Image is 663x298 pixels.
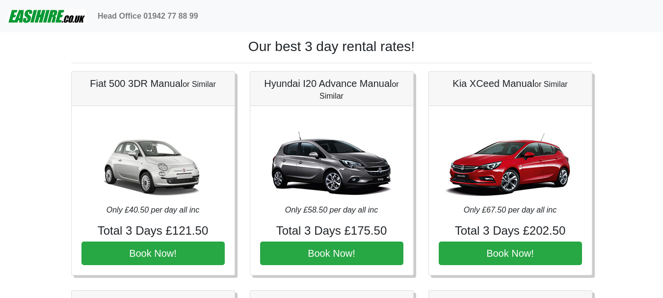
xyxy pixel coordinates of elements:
[98,12,198,20] b: Head Office 01942 77 88 99
[439,78,582,89] h5: Kia XCeed Manual
[84,116,222,204] img: Fiat 500 3DR Manual
[260,242,403,265] button: Book Now!
[260,78,403,101] h5: Hyundai I20 Advance Manual
[81,242,225,265] button: Book Now!
[260,224,403,238] h4: Total 3 Days £175.50
[71,38,592,55] h1: Our best 3 day rental rates!
[263,116,400,204] img: Hyundai I20 Advance Manual
[534,80,568,88] small: or Similar
[183,80,216,88] small: or Similar
[8,6,86,26] img: easihire_logo_small.png
[81,78,225,89] h5: Fiat 500 3DR Manual
[94,6,202,26] a: Head Office 01942 77 88 99
[81,224,225,238] h4: Total 3 Days £121.50
[442,116,579,204] img: Kia XCeed Manual
[439,224,582,238] h4: Total 3 Days £202.50
[285,206,378,214] i: Only £58.50 per day all inc
[319,80,399,100] small: or Similar
[106,206,199,214] i: Only £40.50 per day all inc
[439,242,582,265] button: Book Now!
[464,206,557,214] i: Only £67.50 per day all inc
